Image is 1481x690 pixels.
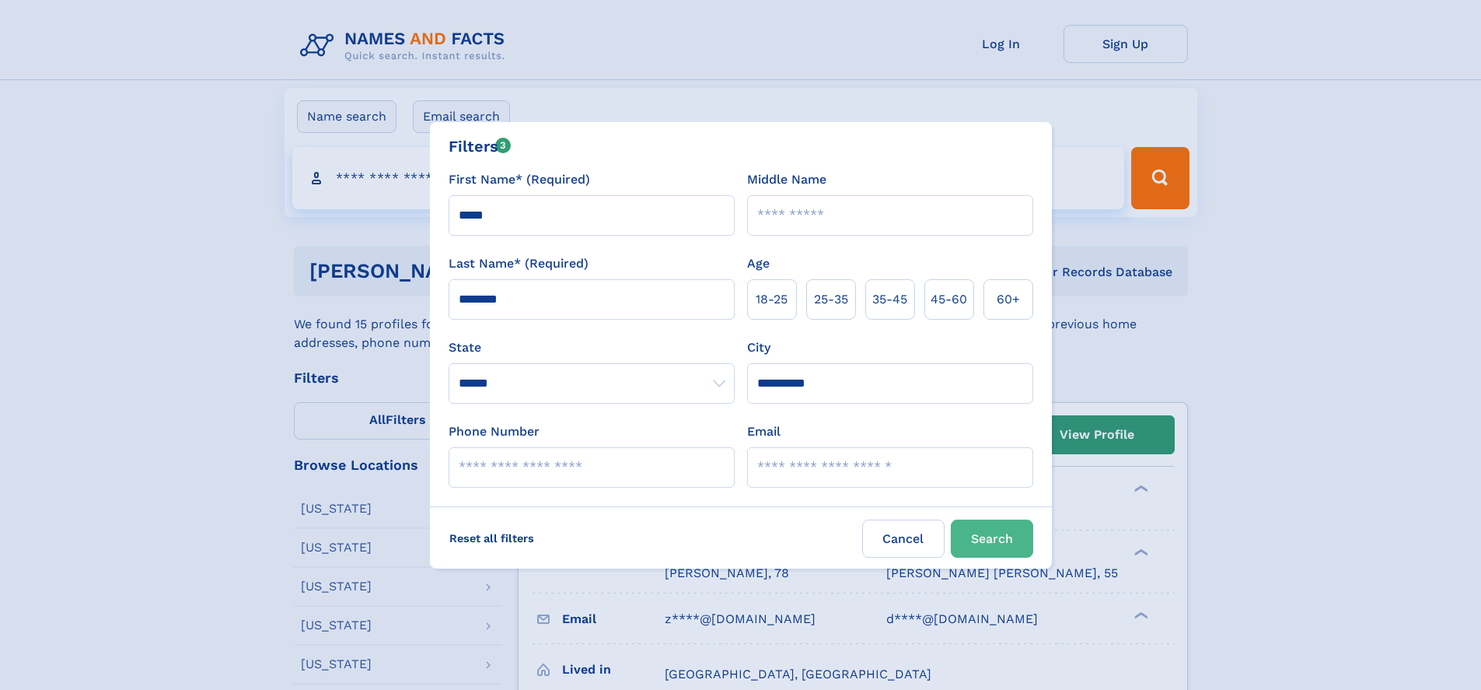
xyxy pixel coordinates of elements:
[931,290,967,309] span: 45‑60
[747,422,781,441] label: Email
[449,170,590,189] label: First Name* (Required)
[449,254,589,273] label: Last Name* (Required)
[449,338,735,357] label: State
[747,170,826,189] label: Middle Name
[756,290,788,309] span: 18‑25
[814,290,848,309] span: 25‑35
[449,135,512,158] div: Filters
[747,254,770,273] label: Age
[439,520,544,557] label: Reset all filters
[862,520,945,558] label: Cancel
[997,290,1020,309] span: 60+
[951,520,1033,558] button: Search
[747,338,770,357] label: City
[872,290,907,309] span: 35‑45
[449,422,540,441] label: Phone Number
